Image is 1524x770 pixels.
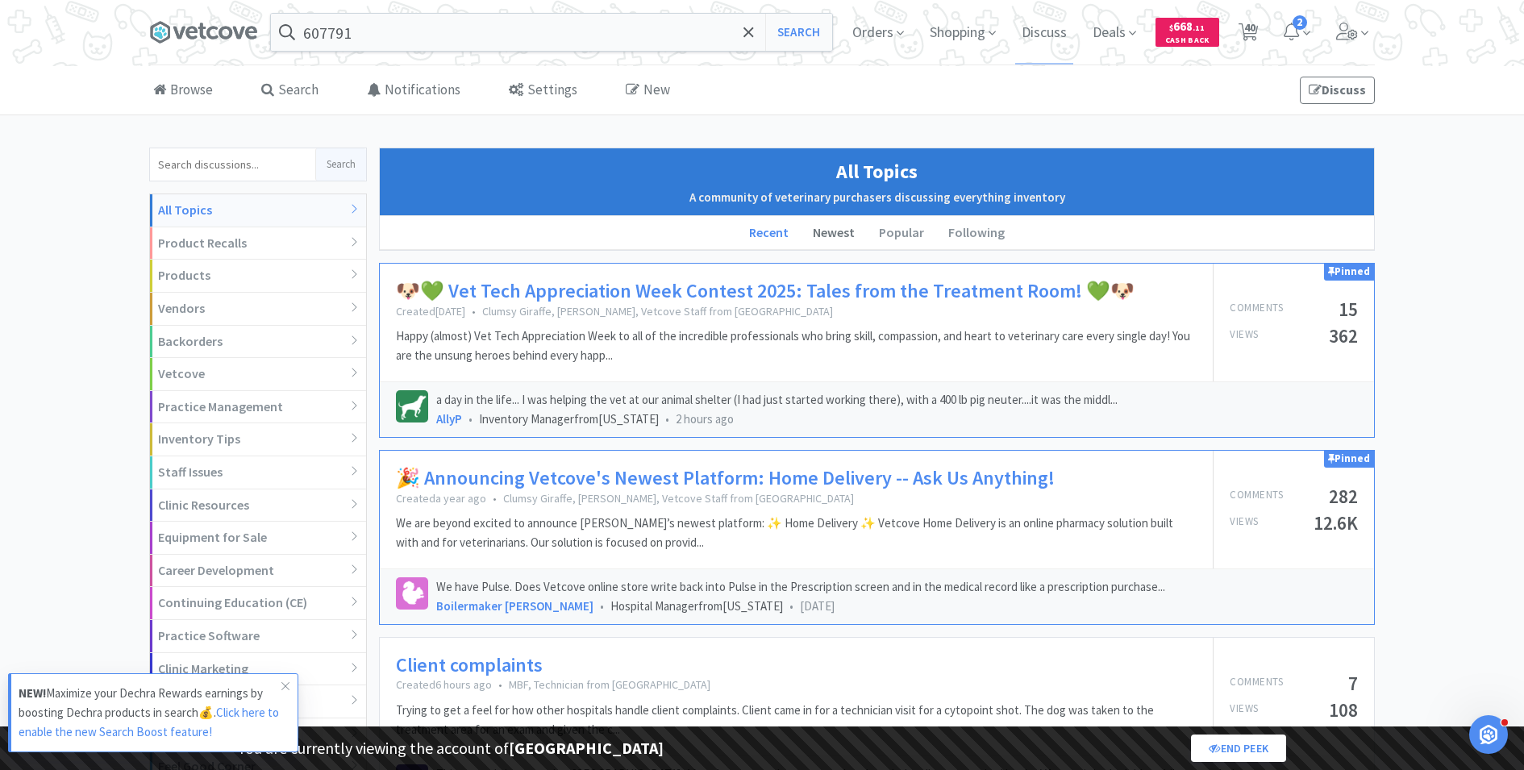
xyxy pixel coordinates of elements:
[396,654,543,677] a: Client complaints
[150,260,366,293] div: Products
[396,327,1197,365] p: Happy (almost) Vet Tech Appreciation Week to all of the incredible professionals who bring skill,...
[1015,26,1073,40] a: Discuss
[150,293,366,326] div: Vendors
[150,423,366,456] div: Inventory Tips
[936,216,1017,250] li: Following
[1193,23,1205,33] span: . 11
[1314,514,1358,532] h5: 12.6K
[1230,327,1259,345] p: Views
[1169,23,1173,33] span: $
[1329,487,1358,506] h5: 282
[150,358,366,391] div: Vetcove
[257,66,323,115] a: Search
[436,597,1358,616] div: Hospital Manager from [US_STATE]
[436,390,1358,410] p: a day in the life... I was helping the vet at our animal shelter (I had just started working ther...
[388,156,1366,187] h1: All Topics
[1230,674,1283,693] p: Comments
[789,598,793,614] span: •
[436,598,593,614] a: Boilermaker [PERSON_NAME]
[1230,701,1259,719] p: Views
[396,514,1197,552] p: We are beyond excited to announce [PERSON_NAME]’s newest platform: ✨ Home Delivery ✨ Vetcove Home...
[665,411,669,427] span: •
[150,148,315,181] input: Search discussions...
[388,188,1366,207] h2: A community of veterinary purchasers discussing everything inventory
[1300,77,1375,104] a: Discuss
[867,216,936,250] li: Popular
[800,598,835,614] span: [DATE]
[509,738,664,758] strong: [GEOGRAPHIC_DATA]
[363,66,464,115] a: Notifications
[505,66,581,115] a: Settings
[765,14,832,51] button: Search
[436,577,1358,597] p: We have Pulse. Does Vetcove online store write back into Pulse in the Prescription screen and in ...
[150,489,366,522] div: Clinic Resources
[150,522,366,555] div: Equipment for Sale
[1232,27,1265,42] a: 40
[1155,10,1219,54] a: $668.11Cash Back
[396,467,1055,490] a: 🎉 Announcing Vetcove's Newest Platform: Home Delivery -- Ask Us Anything!
[150,555,366,588] div: Career Development
[498,677,502,692] span: •
[150,227,366,260] div: Product Recalls
[1329,327,1358,345] h5: 362
[396,491,1197,506] p: Created a year ago Clumsy Giraffe, [PERSON_NAME], Vetcove Staff from [GEOGRAPHIC_DATA]
[150,587,366,620] div: Continuing Education (CE)
[150,456,366,489] div: Staff Issues
[737,216,801,250] li: Recent
[150,653,366,686] div: Clinic Marketing
[1230,300,1283,318] p: Comments
[149,66,217,115] a: Browse
[1191,735,1286,762] a: End Peek
[315,148,366,181] button: Search
[238,735,664,761] p: You are currently viewing the account of
[1339,300,1358,318] h5: 15
[1169,19,1205,34] span: 668
[1469,715,1508,754] iframe: Intercom live chat
[1165,36,1210,47] span: Cash Back
[436,410,1358,429] div: Inventory Manager from [US_STATE]
[600,598,604,614] span: •
[468,411,473,427] span: •
[271,14,832,51] input: Search by item, sku, manufacturer, ingredient, size...
[1348,674,1358,693] h5: 7
[396,677,1197,692] p: Created 6 hours ago MBF, Technician from [GEOGRAPHIC_DATA]
[1329,701,1358,719] h5: 108
[493,491,497,506] span: •
[150,326,366,359] div: Backorders
[622,66,674,115] a: New
[1324,451,1374,468] div: Pinned
[1230,487,1283,506] p: Comments
[801,216,867,250] li: Newest
[1324,264,1374,281] div: Pinned
[472,304,476,318] span: •
[19,685,46,701] strong: NEW!
[396,304,1197,318] p: Created [DATE] Clumsy Giraffe, [PERSON_NAME], Vetcove Staff from [GEOGRAPHIC_DATA]
[150,620,366,653] div: Practice Software
[436,411,462,427] a: AllyP
[396,280,1135,303] a: 🐶💚 Vet Tech Appreciation Week Contest 2025: Tales from the Treatment Room! 💚🐶
[150,391,366,424] div: Practice Management
[396,701,1197,739] p: Trying to get a feel for how other hospitals handle client complaints. Client came in for a techn...
[19,684,281,742] p: Maximize your Dechra Rewards earnings by boosting Dechra products in search💰.
[1293,15,1307,30] span: 2
[150,194,366,227] div: All Topics
[676,411,734,427] span: 2 hours ago
[1230,514,1259,532] p: Views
